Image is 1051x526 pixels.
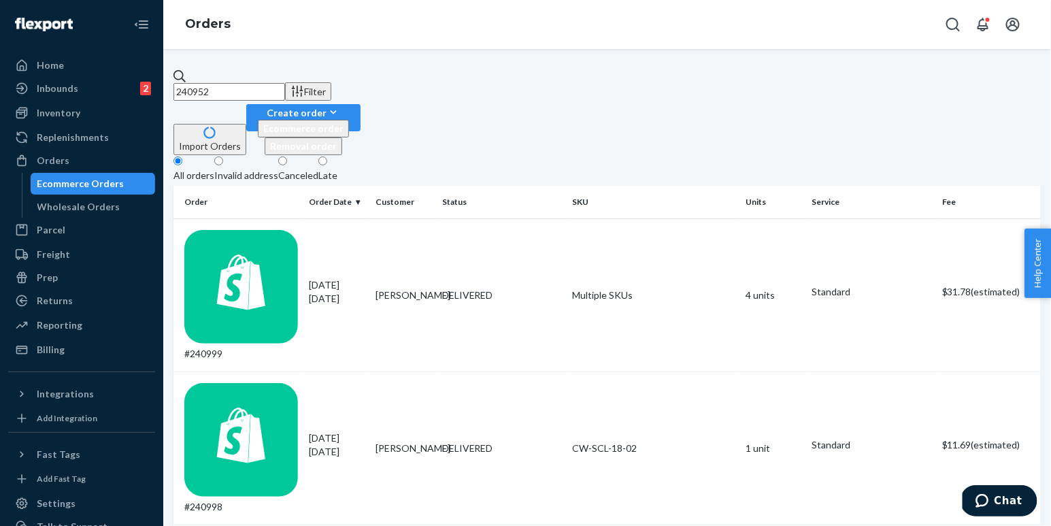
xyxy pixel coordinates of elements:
div: #240999 [184,230,298,361]
input: All orders [173,157,182,165]
a: Inbounds2 [8,78,155,99]
div: All orders [173,169,214,182]
a: Freight [8,244,155,265]
button: Close Navigation [128,11,155,38]
button: Open notifications [969,11,997,38]
td: 1 unit [740,372,807,525]
img: Flexport logo [15,18,73,31]
p: $31.78 [942,285,1030,299]
th: Order Date [303,186,370,218]
span: Ecommerce order [263,122,344,134]
div: Ecommerce Orders [37,177,124,191]
th: Order [173,186,303,218]
div: Prep [37,271,58,284]
div: Inbounds [37,82,78,95]
p: $11.69 [942,438,1030,452]
th: Units [740,186,807,218]
a: Billing [8,339,155,361]
div: Inventory [37,106,80,120]
a: Parcel [8,219,155,241]
a: Reporting [8,314,155,336]
div: [DATE] [309,278,365,306]
button: Import Orders [173,124,246,155]
iframe: Opens a widget where you can chat to one of our agents [963,485,1037,519]
a: Replenishments [8,127,155,148]
td: [PERSON_NAME] [370,218,437,372]
div: Returns [37,294,73,308]
button: Open Search Box [939,11,967,38]
a: Home [8,54,155,76]
p: Standard [812,438,931,452]
div: Add Integration [37,412,97,424]
div: Filter [290,84,326,99]
p: Standard [812,285,931,299]
div: Late [318,169,337,182]
a: Returns [8,290,155,312]
button: Removal order [265,137,342,155]
div: Billing [37,343,65,357]
div: Integrations [37,387,94,401]
a: Wholesale Orders [31,196,156,218]
span: Removal order [270,140,337,152]
a: Settings [8,493,155,514]
div: DELIVERED [442,442,561,455]
div: Settings [37,497,76,510]
div: DELIVERED [442,289,561,302]
button: Help Center [1024,229,1051,298]
a: Prep [8,267,155,289]
div: Wholesale Orders [37,200,120,214]
div: Fast Tags [37,448,80,461]
p: [DATE] [309,292,365,306]
div: Freight [37,248,70,261]
th: SKU [567,186,740,218]
button: Open account menu [999,11,1027,38]
a: Inventory [8,102,155,124]
p: [DATE] [309,445,365,459]
a: Orders [8,150,155,171]
div: Canceled [278,169,318,182]
td: [PERSON_NAME] [370,372,437,525]
th: Status [437,186,567,218]
button: Ecommerce order [258,120,349,137]
td: 4 units [740,218,807,372]
div: 2 [140,82,151,95]
td: Multiple SKUs [567,218,740,372]
a: Orders [185,16,231,31]
div: #240998 [184,383,298,514]
button: Create orderEcommerce orderRemoval order [246,104,361,131]
div: Reporting [37,318,82,332]
a: Add Fast Tag [8,471,155,487]
div: Replenishments [37,131,109,144]
button: Filter [285,82,331,101]
div: Create order [258,105,349,120]
a: Ecommerce Orders [31,173,156,195]
div: CW-SCL-18-02 [572,442,735,455]
span: (estimated) [971,286,1020,297]
th: Service [807,186,937,218]
div: Home [37,59,64,72]
input: Invalid address [214,157,223,165]
a: Add Integration [8,410,155,427]
div: Customer [376,196,431,208]
button: Fast Tags [8,444,155,465]
div: Invalid address [214,169,278,182]
div: [DATE] [309,431,365,459]
div: Parcel [37,223,65,237]
input: Late [318,157,327,165]
ol: breadcrumbs [174,5,241,44]
input: Search orders [173,83,285,101]
th: Fee [937,186,1041,218]
input: Canceled [278,157,287,165]
span: (estimated) [971,439,1020,450]
div: Add Fast Tag [37,473,86,484]
button: Integrations [8,383,155,405]
div: Orders [37,154,69,167]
